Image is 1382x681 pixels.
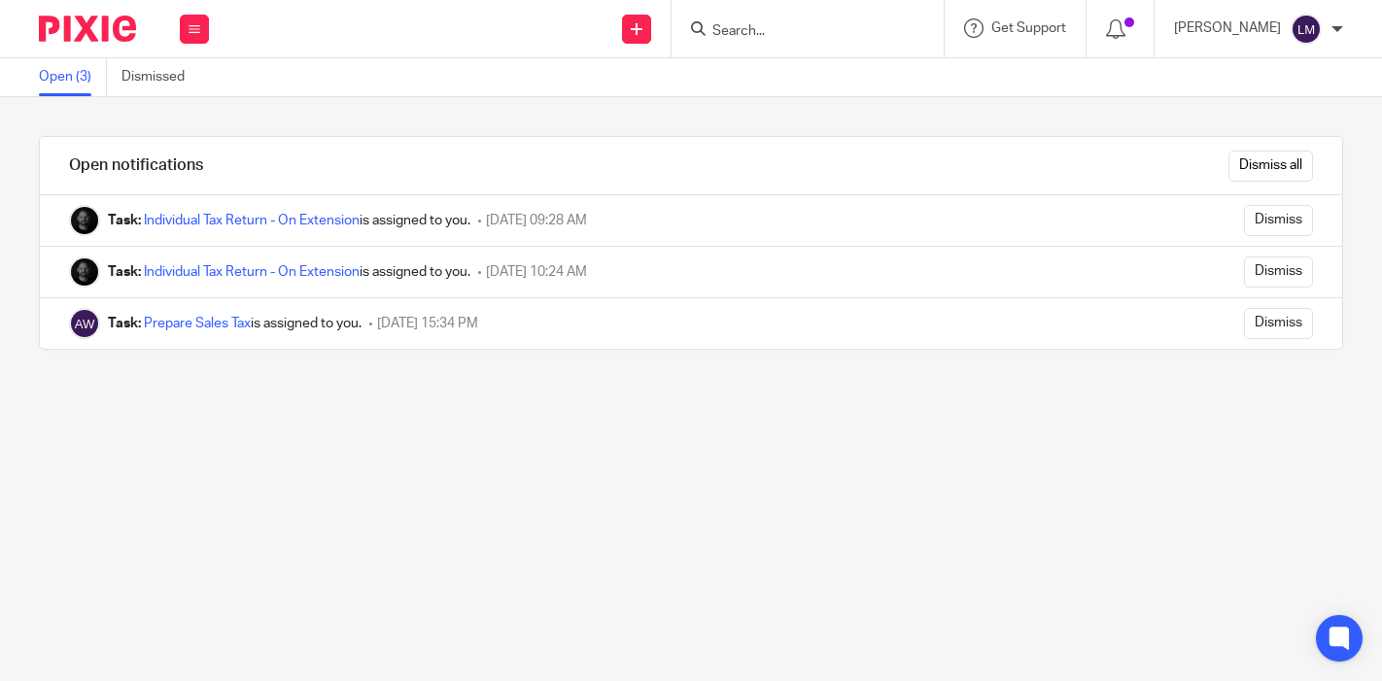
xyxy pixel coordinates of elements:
img: Pixie [39,16,136,42]
img: Alexis Witkowski [69,308,100,339]
span: [DATE] 15:34 PM [377,317,478,330]
a: Dismissed [121,58,199,96]
input: Dismiss all [1228,151,1313,182]
a: Individual Tax Return - On Extension [144,265,360,279]
span: [DATE] 09:28 AM [486,214,587,227]
b: Task: [108,265,141,279]
img: Chris Nowicki [69,256,100,288]
div: is assigned to you. [108,211,470,230]
b: Task: [108,214,141,227]
a: Open (3) [39,58,107,96]
input: Search [710,23,885,41]
div: is assigned to you. [108,314,362,333]
span: [DATE] 10:24 AM [486,265,587,279]
span: Get Support [991,21,1066,35]
img: Chris Nowicki [69,205,100,236]
p: [PERSON_NAME] [1174,18,1281,38]
b: Task: [108,317,141,330]
a: Prepare Sales Tax [144,317,251,330]
input: Dismiss [1244,205,1313,236]
a: Individual Tax Return - On Extension [144,214,360,227]
h1: Open notifications [69,155,203,176]
img: svg%3E [1291,14,1322,45]
input: Dismiss [1244,256,1313,288]
input: Dismiss [1244,308,1313,339]
div: is assigned to you. [108,262,470,282]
